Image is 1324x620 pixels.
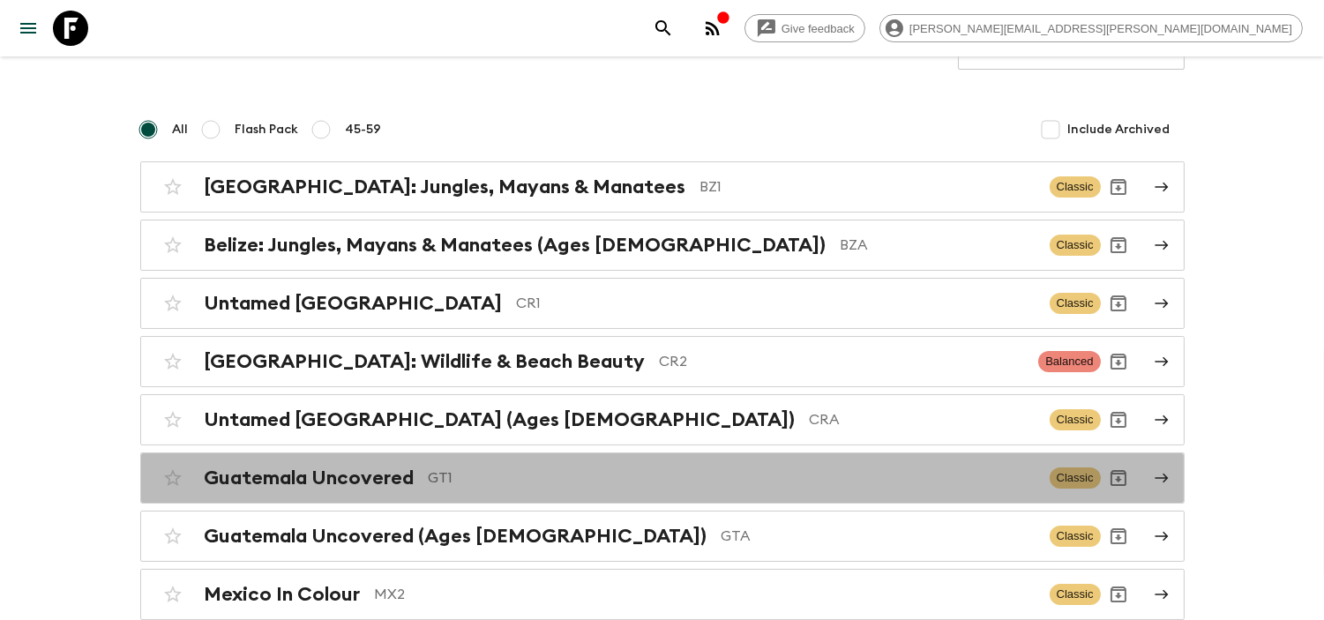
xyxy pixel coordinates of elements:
[140,511,1185,562] a: Guatemala Uncovered (Ages [DEMOGRAPHIC_DATA])GTAClassicArchive
[900,22,1302,35] span: [PERSON_NAME][EMAIL_ADDRESS][PERSON_NAME][DOMAIN_NAME]
[1050,176,1101,198] span: Classic
[1068,121,1171,138] span: Include Archived
[1101,228,1136,263] button: Archive
[140,452,1185,504] a: Guatemala UncoveredGT1ClassicArchive
[517,293,1036,314] p: CR1
[1101,344,1136,379] button: Archive
[205,408,796,431] h2: Untamed [GEOGRAPHIC_DATA] (Ages [DEMOGRAPHIC_DATA])
[140,220,1185,271] a: Belize: Jungles, Mayans & Manatees (Ages [DEMOGRAPHIC_DATA])BZAClassicArchive
[1050,293,1101,314] span: Classic
[236,121,299,138] span: Flash Pack
[744,14,865,42] a: Give feedback
[173,121,189,138] span: All
[205,583,361,606] h2: Mexico In Colour
[1050,526,1101,547] span: Classic
[1038,351,1100,372] span: Balanced
[375,584,1036,605] p: MX2
[140,161,1185,213] a: [GEOGRAPHIC_DATA]: Jungles, Mayans & ManateesBZ1ClassicArchive
[140,394,1185,445] a: Untamed [GEOGRAPHIC_DATA] (Ages [DEMOGRAPHIC_DATA])CRAClassicArchive
[346,121,382,138] span: 45-59
[140,278,1185,329] a: Untamed [GEOGRAPHIC_DATA]CR1ClassicArchive
[11,11,46,46] button: menu
[429,467,1036,489] p: GT1
[1101,286,1136,321] button: Archive
[140,336,1185,387] a: [GEOGRAPHIC_DATA]: Wildlife & Beach BeautyCR2BalancedArchive
[879,14,1303,42] div: [PERSON_NAME][EMAIL_ADDRESS][PERSON_NAME][DOMAIN_NAME]
[205,350,646,373] h2: [GEOGRAPHIC_DATA]: Wildlife & Beach Beauty
[205,176,686,198] h2: [GEOGRAPHIC_DATA]: Jungles, Mayans & Manatees
[1101,169,1136,205] button: Archive
[1050,584,1101,605] span: Classic
[140,569,1185,620] a: Mexico In ColourMX2ClassicArchive
[660,351,1025,372] p: CR2
[722,526,1036,547] p: GTA
[1101,519,1136,554] button: Archive
[810,409,1036,430] p: CRA
[1050,467,1101,489] span: Classic
[841,235,1036,256] p: BZA
[205,292,503,315] h2: Untamed [GEOGRAPHIC_DATA]
[772,22,864,35] span: Give feedback
[205,234,827,257] h2: Belize: Jungles, Mayans & Manatees (Ages [DEMOGRAPHIC_DATA])
[205,467,415,489] h2: Guatemala Uncovered
[1050,409,1101,430] span: Classic
[1050,235,1101,256] span: Classic
[700,176,1036,198] p: BZ1
[205,525,707,548] h2: Guatemala Uncovered (Ages [DEMOGRAPHIC_DATA])
[1101,402,1136,437] button: Archive
[1101,577,1136,612] button: Archive
[646,11,681,46] button: search adventures
[1101,460,1136,496] button: Archive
